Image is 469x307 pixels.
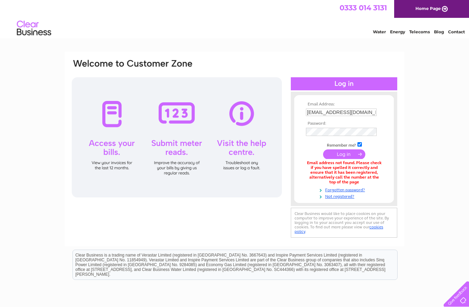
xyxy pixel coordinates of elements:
img: logo.png [16,18,52,39]
input: Submit [323,149,365,159]
a: Blog [434,29,444,34]
a: Water [373,29,386,34]
td: Remember me? [304,141,384,148]
a: Telecoms [409,29,430,34]
th: Password: [304,121,384,126]
a: 0333 014 3131 [340,3,387,12]
a: Energy [390,29,405,34]
a: Not registered? [306,193,384,199]
a: cookies policy [295,225,383,234]
div: Clear Business is a trading name of Verastar Limited (registered in [GEOGRAPHIC_DATA] No. 3667643... [73,4,397,33]
a: Forgotten password? [306,186,384,193]
th: Email Address: [304,102,384,107]
div: Email address not found. Please check if you have spelled it correctly and ensure that it has bee... [306,161,382,184]
a: Contact [448,29,465,34]
div: Clear Business would like to place cookies on your computer to improve your experience of the sit... [291,208,397,238]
